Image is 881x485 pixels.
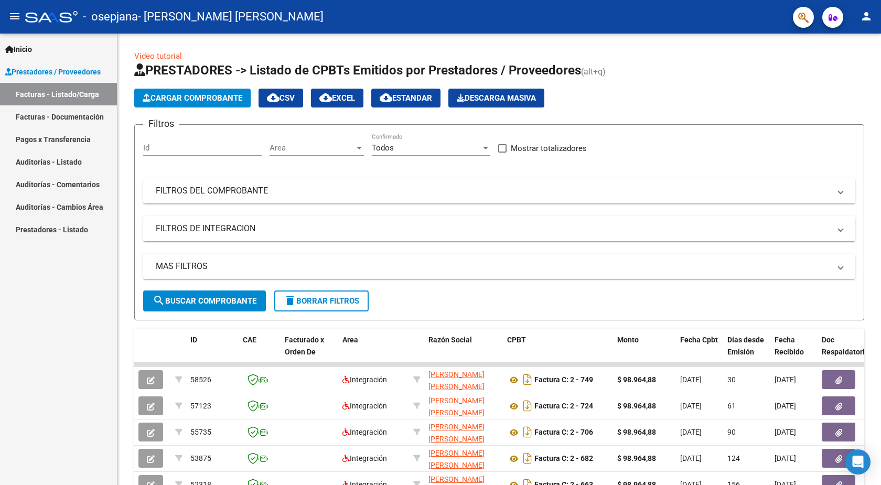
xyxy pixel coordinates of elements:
span: ID [190,336,197,344]
datatable-header-cell: CPBT [503,329,613,375]
span: 90 [727,428,736,436]
span: 58526 [190,375,211,384]
span: [DATE] [775,402,796,410]
app-download-masive: Descarga masiva de comprobantes (adjuntos) [448,89,544,107]
span: Integración [342,428,387,436]
button: EXCEL [311,89,363,107]
strong: Factura C: 2 - 706 [534,428,593,437]
div: 27348488398 [428,395,499,417]
span: [DATE] [775,454,796,462]
i: Descargar documento [521,450,534,467]
strong: $ 98.964,88 [617,375,656,384]
datatable-header-cell: Fecha Recibido [770,329,818,375]
span: Estandar [380,93,432,103]
mat-icon: cloud_download [380,91,392,104]
strong: $ 98.964,88 [617,428,656,436]
datatable-header-cell: Doc Respaldatoria [818,329,880,375]
div: Open Intercom Messenger [845,449,871,475]
span: - [PERSON_NAME] [PERSON_NAME] [138,5,324,28]
span: PRESTADORES -> Listado de CPBTs Emitidos por Prestadores / Proveedores [134,63,581,78]
button: Cargar Comprobante [134,89,251,107]
datatable-header-cell: Monto [613,329,676,375]
span: Mostrar totalizadores [511,142,587,155]
span: Todos [372,143,394,153]
mat-icon: person [860,10,873,23]
span: CSV [267,93,295,103]
mat-icon: cloud_download [267,91,280,104]
span: [PERSON_NAME] [PERSON_NAME] [428,396,485,417]
span: CAE [243,336,256,344]
span: 57123 [190,402,211,410]
mat-panel-title: MAS FILTROS [156,261,830,272]
datatable-header-cell: ID [186,329,239,375]
button: Buscar Comprobante [143,290,266,311]
datatable-header-cell: CAE [239,329,281,375]
span: Borrar Filtros [284,296,359,306]
button: CSV [259,89,303,107]
span: EXCEL [319,93,355,103]
mat-expansion-panel-header: FILTROS DEL COMPROBANTE [143,178,855,203]
span: Doc Respaldatoria [822,336,869,356]
mat-expansion-panel-header: MAS FILTROS [143,254,855,279]
span: 53875 [190,454,211,462]
datatable-header-cell: Fecha Cpbt [676,329,723,375]
datatable-header-cell: Días desde Emisión [723,329,770,375]
strong: Factura C: 2 - 749 [534,376,593,384]
span: [DATE] [680,454,702,462]
button: Borrar Filtros [274,290,369,311]
span: [DATE] [775,375,796,384]
button: Descarga Masiva [448,89,544,107]
span: CPBT [507,336,526,344]
span: 55735 [190,428,211,436]
span: Integración [342,402,387,410]
span: Prestadores / Proveedores [5,66,101,78]
span: Buscar Comprobante [153,296,256,306]
mat-panel-title: FILTROS DE INTEGRACION [156,223,830,234]
span: Monto [617,336,639,344]
span: (alt+q) [581,67,606,77]
mat-expansion-panel-header: FILTROS DE INTEGRACION [143,216,855,241]
span: [DATE] [680,428,702,436]
mat-icon: search [153,294,165,307]
i: Descargar documento [521,424,534,440]
span: Area [270,143,354,153]
div: 27348488398 [428,369,499,391]
div: 27348488398 [428,447,499,469]
mat-panel-title: FILTROS DEL COMPROBANTE [156,185,830,197]
strong: $ 98.964,88 [617,402,656,410]
strong: Factura C: 2 - 724 [534,402,593,411]
span: Inicio [5,44,32,55]
span: 61 [727,402,736,410]
div: 27348488398 [428,421,499,443]
span: [DATE] [775,428,796,436]
datatable-header-cell: Razón Social [424,329,503,375]
span: Facturado x Orden De [285,336,324,356]
span: [PERSON_NAME] [PERSON_NAME] [428,423,485,443]
span: Fecha Recibido [775,336,804,356]
span: Días desde Emisión [727,336,764,356]
button: Estandar [371,89,440,107]
datatable-header-cell: Area [338,329,409,375]
i: Descargar documento [521,371,534,388]
span: 124 [727,454,740,462]
strong: $ 98.964,88 [617,454,656,462]
span: [PERSON_NAME] [PERSON_NAME] [428,449,485,469]
strong: Factura C: 2 - 682 [534,455,593,463]
a: Video tutorial [134,51,182,61]
span: Integración [342,454,387,462]
mat-icon: delete [284,294,296,307]
h3: Filtros [143,116,179,131]
mat-icon: cloud_download [319,91,332,104]
span: Integración [342,375,387,384]
span: Cargar Comprobante [143,93,242,103]
span: [DATE] [680,375,702,384]
span: Area [342,336,358,344]
i: Descargar documento [521,397,534,414]
span: 30 [727,375,736,384]
mat-icon: menu [8,10,21,23]
span: Descarga Masiva [457,93,536,103]
span: [DATE] [680,402,702,410]
span: Razón Social [428,336,472,344]
datatable-header-cell: Facturado x Orden De [281,329,338,375]
span: - osepjana [83,5,138,28]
